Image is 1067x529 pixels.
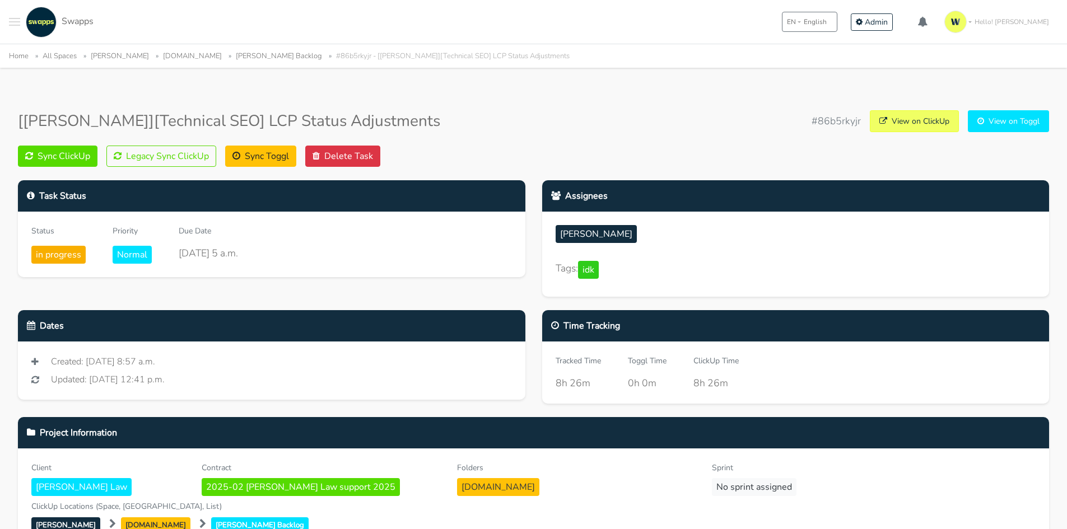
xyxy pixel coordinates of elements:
a: View on Toggl [968,110,1049,132]
a: All Spaces [43,51,77,61]
a: 2025-02 [PERSON_NAME] Law support 2025 [202,480,404,493]
span: Normal [113,246,152,264]
img: isotipo-3-3e143c57.png [944,11,967,33]
a: Admin [851,13,893,31]
span: 2025-02 [PERSON_NAME] Law support 2025 [202,478,400,496]
a: [DOMAIN_NAME] [163,51,222,61]
a: Swapps [23,7,94,38]
button: Sync Toggl [225,146,296,167]
div: Contract [202,462,440,474]
div: Tags: [556,261,1036,283]
span: [DOMAIN_NAME] [457,478,539,496]
button: Toggle navigation menu [9,7,20,38]
div: Project Information [18,417,1049,448]
button: Sync ClickUp [18,146,97,167]
span: [PERSON_NAME] Law [31,478,132,496]
div: 8h 26m [556,376,601,390]
span: in progress [31,246,86,264]
div: [DATE] 5 a.m. [179,246,238,260]
div: Time Tracking [542,310,1050,341]
div: Folders [457,462,696,474]
span: idk [578,261,599,279]
a: [PERSON_NAME] Law [31,480,136,493]
a: [PERSON_NAME] Backlog [236,51,322,61]
div: Assignees [542,180,1050,212]
div: 8h 26m [693,376,739,390]
a: [DOMAIN_NAME] [457,480,544,493]
span: [PERSON_NAME] [556,225,637,243]
div: Task Status [18,180,525,212]
span: No sprint assigned [712,478,796,496]
a: View on ClickUp [870,110,959,132]
div: Client [31,462,185,474]
div: Priority [113,225,152,237]
span: Swapps [62,15,94,27]
h3: [[PERSON_NAME]][Technical SEO] LCP Status Adjustments [18,112,440,131]
div: 0h 0m [628,376,667,390]
button: Legacy Sync ClickUp [106,146,216,167]
span: English [804,17,827,27]
div: Sprint [712,462,950,474]
a: Hello! [PERSON_NAME] [940,6,1058,38]
div: Status [31,225,86,237]
span: Created: [DATE] 8:57 a.m. [51,355,155,368]
div: Due Date [179,225,238,237]
span: Hello! [PERSON_NAME] [975,17,1049,27]
div: Dates [18,310,525,341]
a: [PERSON_NAME] [556,225,641,247]
img: swapps-linkedin-v2.jpg [26,7,57,38]
div: ClickUp Locations (Space, [GEOGRAPHIC_DATA], List) [31,500,355,512]
span: #86b5rkyjr [812,114,861,128]
li: #86b5rkyjr - [[PERSON_NAME]][Technical SEO] LCP Status Adjustments [324,50,570,63]
button: Delete Task [305,146,380,167]
div: Tracked Time [556,355,601,367]
span: Updated: [DATE] 12:41 p.m. [51,373,165,386]
button: ENEnglish [782,12,837,32]
div: ClickUp Time [693,355,739,367]
a: [PERSON_NAME] [91,51,149,61]
span: Admin [865,17,888,27]
div: Toggl Time [628,355,667,367]
a: Home [9,51,29,61]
